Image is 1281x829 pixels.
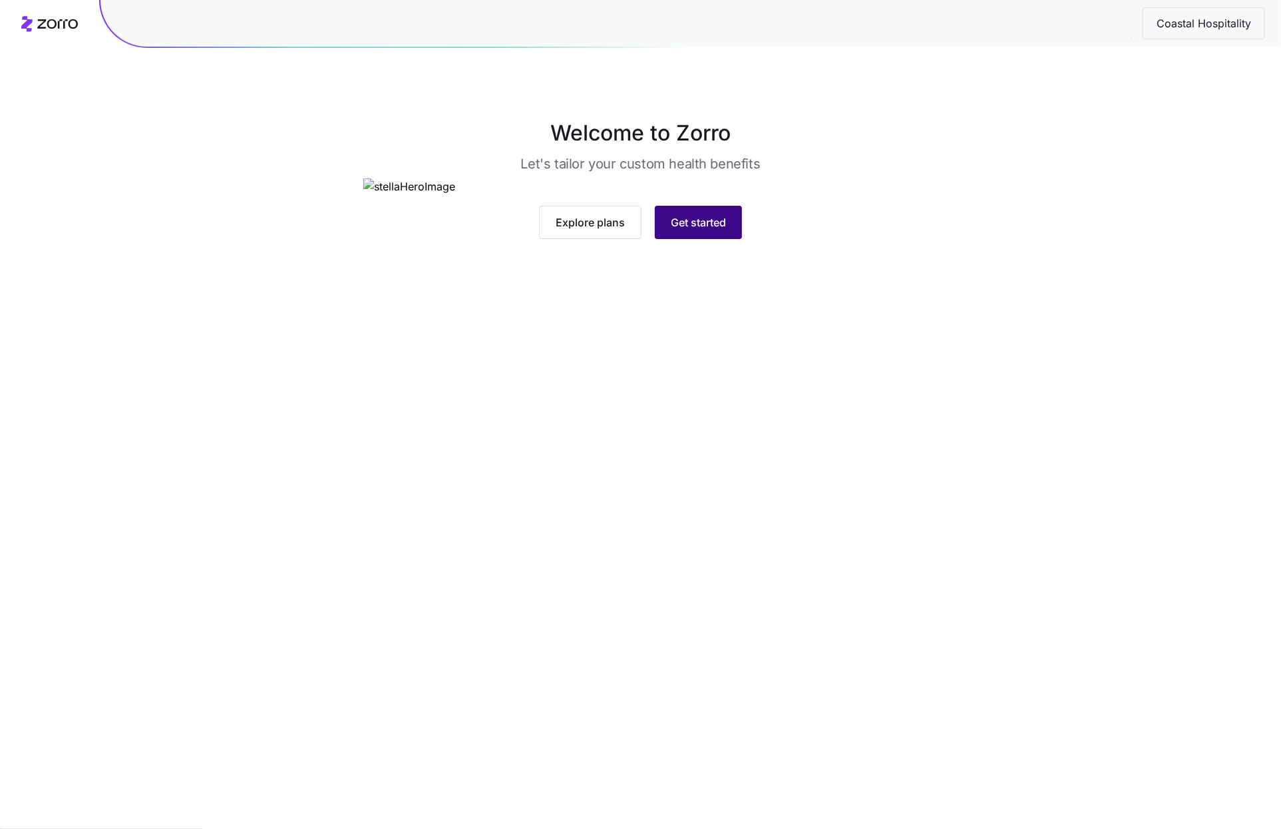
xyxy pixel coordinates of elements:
h3: Let's tailor your custom health benefits [520,154,760,173]
h1: Welcome to Zorro [311,117,971,149]
img: stellaHeroImage [363,178,918,195]
button: Explore plans [539,206,641,239]
button: Get started [655,206,742,239]
span: Coastal Hospitality [1146,15,1262,32]
span: Get started [671,214,726,230]
span: Explore plans [556,214,625,230]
